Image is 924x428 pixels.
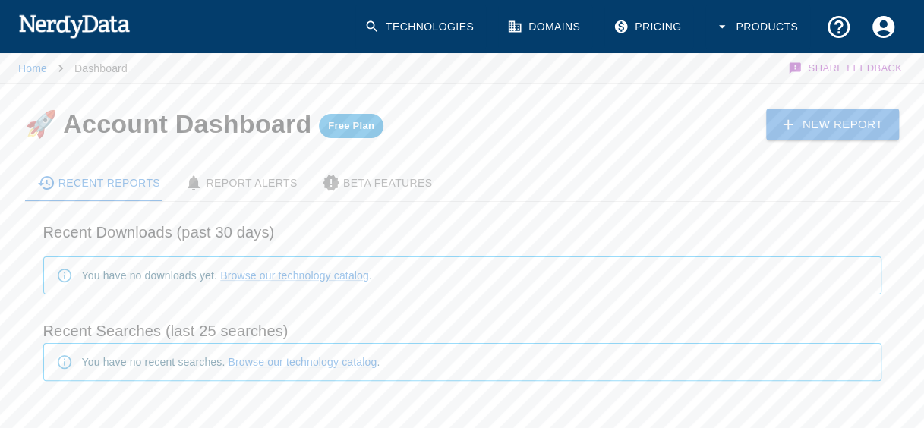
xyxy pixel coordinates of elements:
[786,53,906,83] button: Share Feedback
[74,61,128,76] p: Dashboard
[816,5,861,49] button: Support and Documentation
[861,5,906,49] button: Account Settings
[319,120,383,132] span: Free Plan
[18,11,130,41] img: NerdyData.com
[319,109,383,138] a: Free Plan
[848,320,906,378] iframe: Drift Widget Chat Controller
[37,174,161,192] div: Recent Reports
[355,5,486,49] a: Technologies
[604,5,693,49] a: Pricing
[18,62,47,74] a: Home
[766,109,900,140] a: New Report
[82,348,380,376] div: You have no recent searches. .
[18,53,128,83] nav: breadcrumb
[220,269,369,282] a: Browse our technology catalog
[184,174,298,192] div: Report Alerts
[498,5,592,49] a: Domains
[82,262,372,289] div: You have no downloads yet. .
[43,220,881,244] h6: Recent Downloads (past 30 days)
[25,109,383,138] h4: 🚀 Account Dashboard
[705,5,810,49] button: Products
[43,319,881,343] h6: Recent Searches (last 25 searches)
[228,356,377,368] a: Browse our technology catalog
[322,174,433,192] div: Beta Features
